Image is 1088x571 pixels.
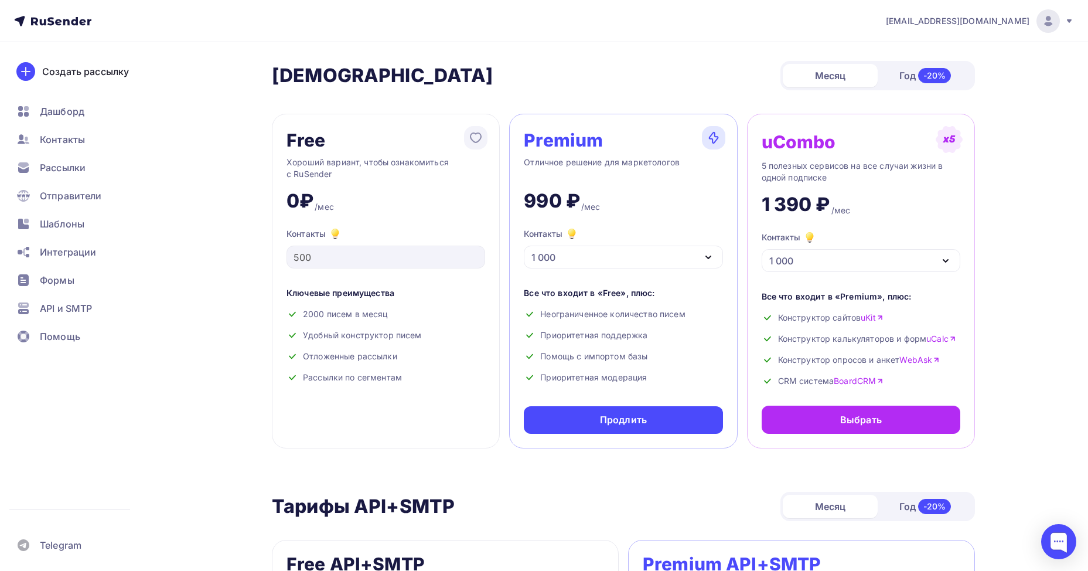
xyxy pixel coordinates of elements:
div: Год [878,63,973,88]
span: Отправители [40,189,102,203]
a: BoardCRM [834,375,884,387]
div: Рассылки по сегментам [287,372,485,383]
span: API и SMTP [40,301,92,315]
div: 990 ₽ [524,189,580,213]
span: Конструктор сайтов [778,312,884,324]
div: -20% [918,68,951,83]
div: Контакты [287,227,485,241]
a: uCalc [926,333,956,345]
span: Рассылки [40,161,86,175]
div: Все что входит в «Free», плюс: [524,287,722,299]
span: Конструктор калькуляторов и форм [778,333,956,345]
span: Дашборд [40,104,84,118]
div: Помощь с импортом базы [524,351,722,362]
span: Помощь [40,329,80,344]
a: [EMAIL_ADDRESS][DOMAIN_NAME] [886,9,1074,33]
div: /мес [315,201,334,213]
div: Год [878,494,973,519]
span: Контакты [40,132,85,147]
div: 1 000 [769,254,793,268]
div: Продлить [600,413,647,427]
div: Приоритетная поддержка [524,329,722,341]
div: Выбрать [840,413,882,427]
div: Free [287,131,326,149]
div: Удобный конструктор писем [287,329,485,341]
div: Неограниченное количество писем [524,308,722,320]
div: 2000 писем в месяц [287,308,485,320]
span: Формы [40,273,74,287]
h2: Тарифы API+SMTP [272,495,455,518]
div: Месяц [783,64,878,87]
div: Отложенные рассылки [287,351,485,362]
div: Контакты [762,230,817,244]
a: Рассылки [9,156,149,179]
div: /мес [831,205,851,216]
div: Месяц [783,495,878,518]
a: Дашборд [9,100,149,123]
div: Хороший вариант, чтобы ознакомиться с RuSender [287,157,485,180]
a: Отправители [9,184,149,208]
div: Контакты [524,227,579,241]
span: CRM система [778,375,884,387]
a: uKit [861,312,884,324]
a: Контакты [9,128,149,151]
h2: [DEMOGRAPHIC_DATA] [272,64,493,87]
div: Все что входит в «Premium», плюс: [762,291,960,303]
a: Шаблоны [9,212,149,236]
div: Отличное решение для маркетологов [524,157,722,180]
div: /мес [581,201,601,213]
div: 1 000 [531,250,555,264]
a: WebAsk [899,354,940,366]
div: -20% [918,499,951,514]
div: Создать рассылку [42,64,129,79]
div: 1 390 ₽ [762,193,830,216]
div: Ключевые преимущества [287,287,485,299]
span: Интеграции [40,245,96,259]
button: Контакты 1 000 [524,227,722,268]
span: Telegram [40,538,81,552]
div: Premium [524,131,603,149]
div: uCombo [762,132,836,151]
span: [EMAIL_ADDRESS][DOMAIN_NAME] [886,15,1029,27]
span: Шаблоны [40,217,84,231]
div: 5 полезных сервисов на все случаи жизни в одной подписке [762,160,960,183]
span: Конструктор опросов и анкет [778,354,940,366]
div: 0₽ [287,189,313,213]
div: Приоритетная модерация [524,372,722,383]
a: Формы [9,268,149,292]
button: Контакты 1 000 [762,230,960,272]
